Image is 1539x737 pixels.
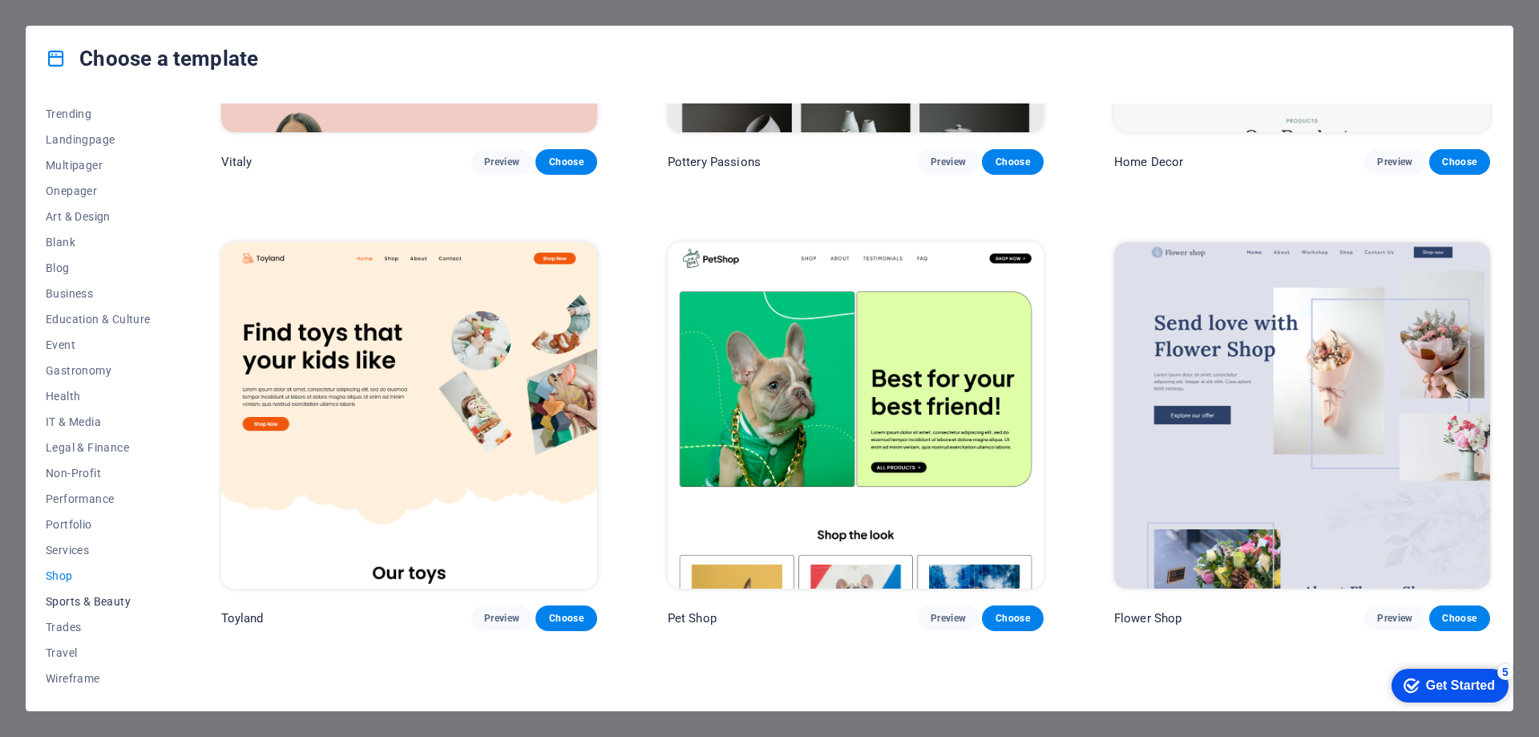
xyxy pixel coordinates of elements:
span: Choose [548,156,584,168]
span: Performance [46,492,151,505]
p: Flower Shop [1114,610,1182,626]
button: Choose [982,605,1043,631]
button: Choose [982,149,1043,175]
span: IT & Media [46,415,151,428]
span: Portfolio [46,518,151,531]
span: Business [46,287,151,300]
button: Business [46,281,151,306]
button: IT & Media [46,409,151,435]
span: Choose [1442,612,1477,625]
p: Vitaly [221,154,252,170]
button: Shop [46,563,151,589]
button: Education & Culture [46,306,151,332]
button: Choose [535,149,596,175]
button: Wireframe [46,666,151,691]
div: Get Started 5 items remaining, 0% complete [13,8,130,42]
span: Trending [46,107,151,120]
span: Onepager [46,184,151,197]
button: Onepager [46,178,151,204]
button: Blank [46,229,151,255]
button: Art & Design [46,204,151,229]
span: Multipager [46,159,151,172]
span: Non-Profit [46,467,151,480]
span: Preview [484,156,519,168]
button: Trades [46,614,151,640]
span: Travel [46,646,151,659]
button: Preview [918,149,979,175]
button: Performance [46,486,151,512]
span: Choose [1442,156,1477,168]
div: 5 [119,3,135,19]
span: Shop [46,569,151,582]
button: Services [46,537,151,563]
div: Get Started [47,18,116,32]
button: Choose [1429,605,1490,631]
p: Pet Shop [668,610,717,626]
span: Choose [995,612,1030,625]
span: Choose [548,612,584,625]
button: Preview [1364,605,1425,631]
span: Services [46,544,151,557]
span: Sports & Beauty [46,595,151,608]
p: Toyland [221,610,264,626]
span: Blank [46,236,151,249]
h4: Choose a template [46,46,258,71]
span: Trades [46,621,151,634]
p: Pottery Passions [668,154,761,170]
span: Preview [484,612,519,625]
button: Non-Profit [46,460,151,486]
button: Travel [46,640,151,666]
button: Preview [1364,149,1425,175]
img: Flower Shop [1114,242,1490,589]
button: Legal & Finance [46,435,151,460]
button: Portfolio [46,512,151,537]
button: Blog [46,255,151,281]
span: Preview [931,156,966,168]
span: Preview [1377,612,1412,625]
button: Choose [1429,149,1490,175]
button: Multipager [46,152,151,178]
p: Home Decor [1114,154,1183,170]
button: Preview [471,605,532,631]
button: Event [46,332,151,358]
span: Event [46,338,151,351]
span: Blog [46,261,151,274]
span: Gastronomy [46,364,151,377]
button: Trending [46,101,151,127]
span: Preview [931,612,966,625]
span: Legal & Finance [46,441,151,454]
button: Choose [535,605,596,631]
button: Landingpage [46,127,151,152]
button: Sports & Beauty [46,589,151,614]
span: Preview [1377,156,1412,168]
span: Wireframe [46,672,151,685]
button: Preview [471,149,532,175]
button: Gastronomy [46,358,151,383]
button: Preview [918,605,979,631]
span: Choose [995,156,1030,168]
span: Art & Design [46,210,151,223]
span: Landingpage [46,133,151,146]
img: Toyland [221,242,597,589]
span: Health [46,390,151,403]
img: Pet Shop [668,242,1044,589]
span: Education & Culture [46,313,151,326]
button: Health [46,383,151,409]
